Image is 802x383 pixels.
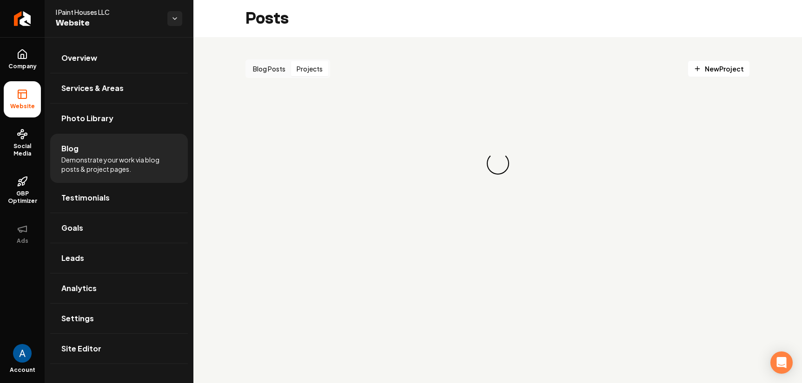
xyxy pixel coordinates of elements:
a: GBP Optimizer [4,169,41,212]
a: Overview [50,43,188,73]
a: Site Editor [50,334,188,364]
a: Company [4,41,41,78]
span: Website [56,17,160,30]
div: Open Intercom Messenger [770,351,793,374]
div: Loading [483,149,512,178]
span: Leads [61,253,84,264]
span: Website [7,103,39,110]
span: Photo Library [61,113,113,124]
span: Social Media [4,143,41,157]
span: Account [10,366,35,374]
span: Demonstrate your work via blog posts & project pages. [61,155,177,174]
a: Testimonials [50,183,188,213]
span: Goals [61,222,83,234]
span: I Paint Houses LLC [56,7,160,17]
a: Photo Library [50,104,188,133]
span: Company [5,63,40,70]
h2: Posts [245,9,289,28]
span: Testimonials [61,192,110,203]
span: GBP Optimizer [4,190,41,205]
a: Goals [50,213,188,243]
a: NewProject [688,60,750,77]
a: Analytics [50,273,188,303]
img: Rebolt Logo [14,11,31,26]
button: Projects [291,61,328,76]
button: Blog Posts [247,61,291,76]
a: Social Media [4,121,41,165]
span: Overview [61,52,97,64]
a: Services & Areas [50,73,188,103]
span: Analytics [61,283,97,294]
a: Settings [50,304,188,333]
span: Services & Areas [61,83,124,94]
span: Blog [61,143,79,154]
span: Settings [61,313,94,324]
img: Andrew Magana [13,344,32,363]
button: Open user button [13,344,32,363]
button: Ads [4,216,41,252]
span: Site Editor [61,343,101,354]
span: New Project [694,64,744,74]
span: Ads [13,237,32,245]
a: Leads [50,243,188,273]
